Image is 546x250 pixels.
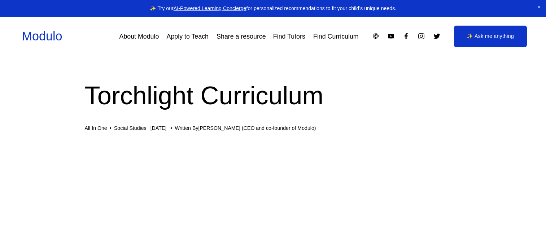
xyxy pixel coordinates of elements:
a: YouTube [387,32,395,40]
a: About Modulo [119,30,159,43]
a: Apply to Teach [167,30,209,43]
a: Share a resource [217,30,266,43]
a: Instagram [418,32,425,40]
span: [DATE] [150,125,167,131]
h1: Torchlight Curriculum [85,78,462,114]
a: Apple Podcasts [372,32,380,40]
a: AI-Powered Learning Concierge [174,5,246,11]
a: Facebook [402,32,410,40]
a: Modulo [22,29,62,43]
a: Find Tutors [273,30,305,43]
a: Social Studies [114,125,147,131]
a: [PERSON_NAME] (CEO and co-founder of Modulo) [198,125,316,131]
a: Twitter [433,32,441,40]
a: All In One [85,125,107,131]
a: Find Curriculum [313,30,359,43]
div: Written By [175,125,316,131]
a: ✨ Ask me anything [454,26,527,47]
